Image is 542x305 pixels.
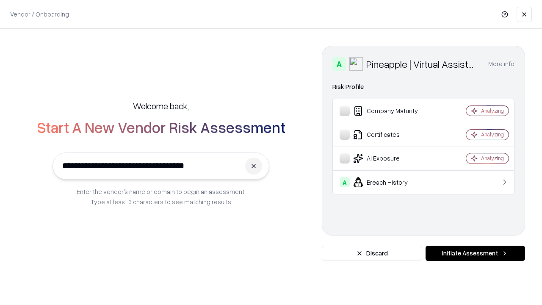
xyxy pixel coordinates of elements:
button: Initiate Assessment [426,246,525,261]
div: Certificates [340,130,441,140]
h5: Welcome back, [133,100,189,112]
div: Analyzing [481,155,504,162]
div: Company Maturity [340,106,441,116]
h2: Start A New Vendor Risk Assessment [37,119,285,136]
div: A [332,57,346,71]
button: More info [488,56,514,72]
button: Discard [322,246,422,261]
div: AI Exposure [340,153,441,164]
div: Analyzing [481,107,504,114]
p: Vendor / Onboarding [10,10,69,19]
p: Enter the vendor’s name or domain to begin an assessment. Type at least 3 characters to see match... [77,186,246,207]
div: Breach History [340,177,441,187]
div: Risk Profile [332,82,514,92]
div: A [340,177,350,187]
div: Analyzing [481,131,504,138]
img: Pineapple | Virtual Assistant Agency [349,57,363,71]
div: Pineapple | Virtual Assistant Agency [366,57,478,71]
